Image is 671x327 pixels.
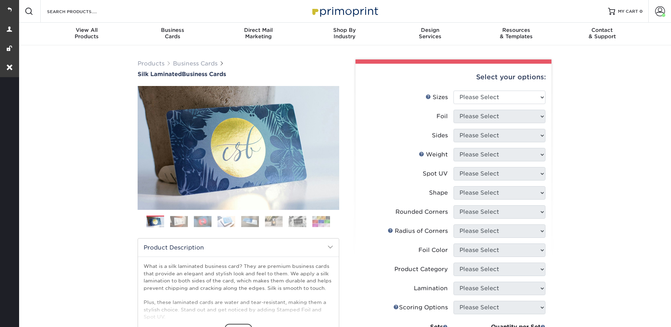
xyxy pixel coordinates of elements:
a: BusinessCards [129,23,215,45]
img: Business Cards 05 [241,216,259,227]
img: Business Cards 06 [265,216,283,227]
div: Rounded Corners [395,208,448,216]
span: Design [387,27,473,33]
a: Business Cards [173,60,218,67]
a: View AllProducts [44,23,130,45]
img: Primoprint [309,4,380,19]
div: Sides [432,131,448,140]
a: Shop ByIndustry [301,23,387,45]
a: DesignServices [387,23,473,45]
img: Business Cards 04 [218,216,235,227]
div: Product Category [394,265,448,274]
span: Resources [473,27,559,33]
span: Shop By [301,27,387,33]
span: Contact [559,27,645,33]
div: Radius of Corners [388,227,448,235]
div: & Support [559,27,645,40]
span: 0 [640,9,643,14]
div: Lamination [414,284,448,293]
div: Sizes [426,93,448,102]
div: Weight [419,150,448,159]
input: SEARCH PRODUCTS..... [46,7,115,16]
a: Resources& Templates [473,23,559,45]
div: Foil [436,112,448,121]
a: Products [138,60,164,67]
div: Marketing [215,27,301,40]
div: Services [387,27,473,40]
span: View All [44,27,130,33]
div: Products [44,27,130,40]
div: & Templates [473,27,559,40]
span: Direct Mail [215,27,301,33]
span: Business [129,27,215,33]
a: Silk LaminatedBusiness Cards [138,71,339,78]
img: Business Cards 03 [194,216,212,227]
img: Business Cards 07 [289,216,306,227]
span: Silk Laminated [138,71,182,78]
div: Spot UV [423,170,448,178]
div: Scoring Options [393,303,448,312]
img: Silk Laminated 01 [138,47,339,249]
h1: Business Cards [138,71,339,78]
img: Business Cards 01 [146,213,164,231]
div: Foil Color [418,246,448,254]
img: Business Cards 02 [170,216,188,227]
a: Direct MailMarketing [215,23,301,45]
a: Contact& Support [559,23,645,45]
div: Industry [301,27,387,40]
span: MY CART [618,8,638,15]
div: Shape [429,189,448,197]
h2: Product Description [138,239,339,257]
div: Select your options: [361,64,546,91]
div: Cards [129,27,215,40]
img: Business Cards 08 [312,216,330,227]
